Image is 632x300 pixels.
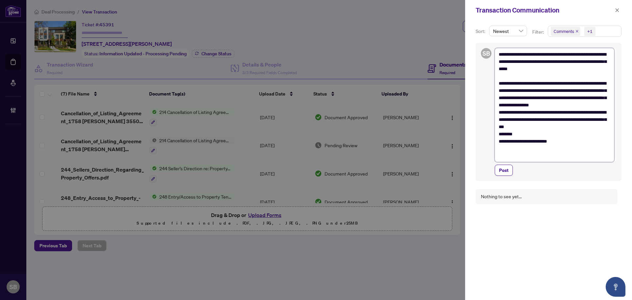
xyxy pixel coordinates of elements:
div: +1 [587,28,592,35]
span: Newest [493,26,523,36]
span: Post [499,165,509,176]
button: Open asap [606,277,625,297]
p: Filter: [532,28,545,36]
button: Post [495,165,513,176]
span: Comments [554,28,574,35]
div: Transaction Communication [476,5,613,15]
span: close [575,30,579,33]
div: Nothing to see yet... [481,193,522,200]
span: close [615,8,619,13]
span: SB [483,49,490,58]
span: Comments [551,27,580,36]
p: Sort: [476,28,487,35]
